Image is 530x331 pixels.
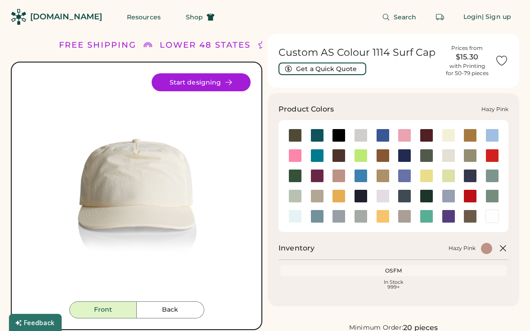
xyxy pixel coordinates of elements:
[451,45,483,52] div: Prices from
[22,73,251,301] img: 1114 - Hazy Pink Front Image
[482,13,511,22] div: | Sign up
[152,73,251,91] button: Start designing
[278,46,439,59] h1: Custom AS Colour 1114 Surf Cap
[394,14,417,20] span: Search
[463,13,482,22] div: Login
[446,63,489,77] div: with Printing for 50-79 pieces
[175,8,225,26] button: Shop
[278,243,314,254] h2: Inventory
[278,63,366,75] button: Get a Quick Quote
[11,9,27,25] img: Rendered Logo - Screens
[445,52,490,63] div: $15.30
[59,39,136,51] div: FREE SHIPPING
[449,245,476,252] div: Hazy Pink
[30,11,102,22] div: [DOMAIN_NAME]
[137,301,204,318] button: Back
[431,8,449,26] button: Retrieve an order
[282,267,505,274] div: OSFM
[22,73,251,301] div: 1114 Style Image
[160,39,251,51] div: LOWER 48 STATES
[278,104,334,115] h3: Product Colors
[116,8,171,26] button: Resources
[371,8,427,26] button: Search
[282,280,505,290] div: In Stock 999+
[69,301,137,318] button: Front
[186,14,203,20] span: Shop
[481,106,508,113] div: Hazy Pink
